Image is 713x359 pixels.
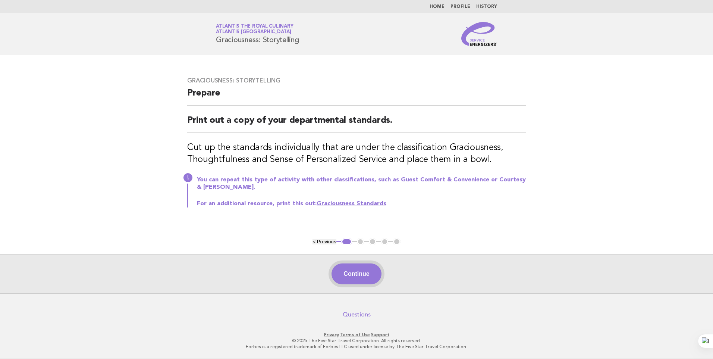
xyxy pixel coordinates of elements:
[324,332,339,337] a: Privacy
[187,87,526,106] h2: Prepare
[197,200,526,207] p: For an additional resource, print this out:
[461,22,497,46] img: Service Energizers
[340,332,370,337] a: Terms of Use
[341,238,352,246] button: 1
[343,311,371,318] a: Questions
[216,24,299,44] h1: Graciousness: Storytelling
[371,332,389,337] a: Support
[430,4,445,9] a: Home
[317,201,386,207] a: Graciousness Standards
[216,24,293,34] a: Atlantis the Royal CulinaryAtlantis [GEOGRAPHIC_DATA]
[450,4,470,9] a: Profile
[332,263,381,284] button: Continue
[128,332,585,338] p: · ·
[216,30,291,35] span: Atlantis [GEOGRAPHIC_DATA]
[197,176,526,191] p: You can repeat this type of activity with other classifications, such as Guest Comfort & Convenie...
[312,239,336,244] button: < Previous
[187,142,526,166] h3: Cut up the standards individually that are under the classification Graciousness, Thoughtfulness ...
[187,77,526,84] h3: Graciousness: Storytelling
[187,115,526,133] h2: Print out a copy of your departmental standards.
[476,4,497,9] a: History
[128,338,585,344] p: © 2025 The Five Star Travel Corporation. All rights reserved.
[128,344,585,350] p: Forbes is a registered trademark of Forbes LLC used under license by The Five Star Travel Corpora...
